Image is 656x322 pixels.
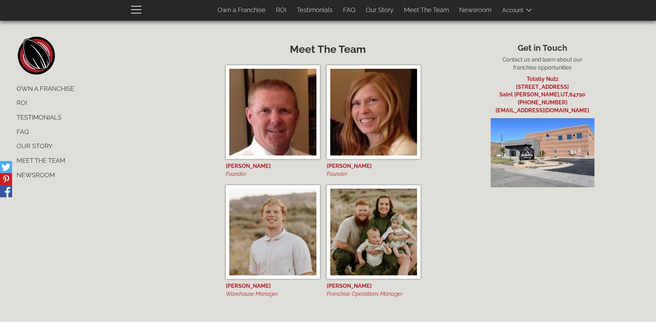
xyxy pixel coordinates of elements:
a: Our Story [11,139,215,153]
a: home [17,37,55,75]
a: FAQ [338,3,361,17]
a: Newsroom [11,168,215,182]
a: Totally Nutz [527,76,558,82]
a: Miles [PERSON_NAME] Franchise Operations Manager [327,185,421,298]
a: Our Story [361,3,399,17]
span: Saint [PERSON_NAME] [499,91,559,98]
div: Founder [226,170,320,178]
a: Newsroom [454,3,497,17]
img: Dawson Barker [229,189,316,276]
a: Yvette Barker [PERSON_NAME] Founder [327,65,421,178]
a: Testimonials [11,110,215,125]
img: Yvette Barker [330,69,417,156]
a: Dawson Barker [PERSON_NAME] Warehouse Manager [226,185,320,298]
div: [PERSON_NAME] [327,282,421,290]
a: Own a Franchise [212,3,271,17]
a: [PHONE_NUMBER] [518,99,567,106]
a: [EMAIL_ADDRESS][DOMAIN_NAME] [496,107,589,114]
img: Matt Barker [229,69,316,156]
p: Contact us and learn about our franchise opportunities [441,56,645,72]
h2: Meet The Team [226,44,430,55]
div: Founder [327,170,421,178]
div: [STREET_ADDRESS] [441,83,645,91]
div: [PERSON_NAME] [226,162,320,170]
span: UT [561,91,568,98]
div: Franchise Operations Manager [327,290,421,298]
a: [STREET_ADDRESS] Saint [PERSON_NAME],UT,84790 [441,83,645,98]
a: FAQ [11,125,215,139]
a: Meet The Team [11,153,215,168]
img: Miles [330,189,417,276]
span: 84790 [569,91,585,98]
a: Own a Franchise [11,82,215,96]
div: [PERSON_NAME] [226,282,320,290]
a: ROI [271,3,292,17]
div: [PERSON_NAME] [327,162,421,170]
a: Meet The Team [399,3,454,17]
a: ROI [11,96,215,110]
img: Totally Nutz Building [491,118,594,187]
a: Matt Barker [PERSON_NAME] Founder [226,65,320,178]
h3: Get in Touch [441,44,645,53]
a: Testimonials [292,3,338,17]
div: Warehouse Manager [226,290,320,298]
